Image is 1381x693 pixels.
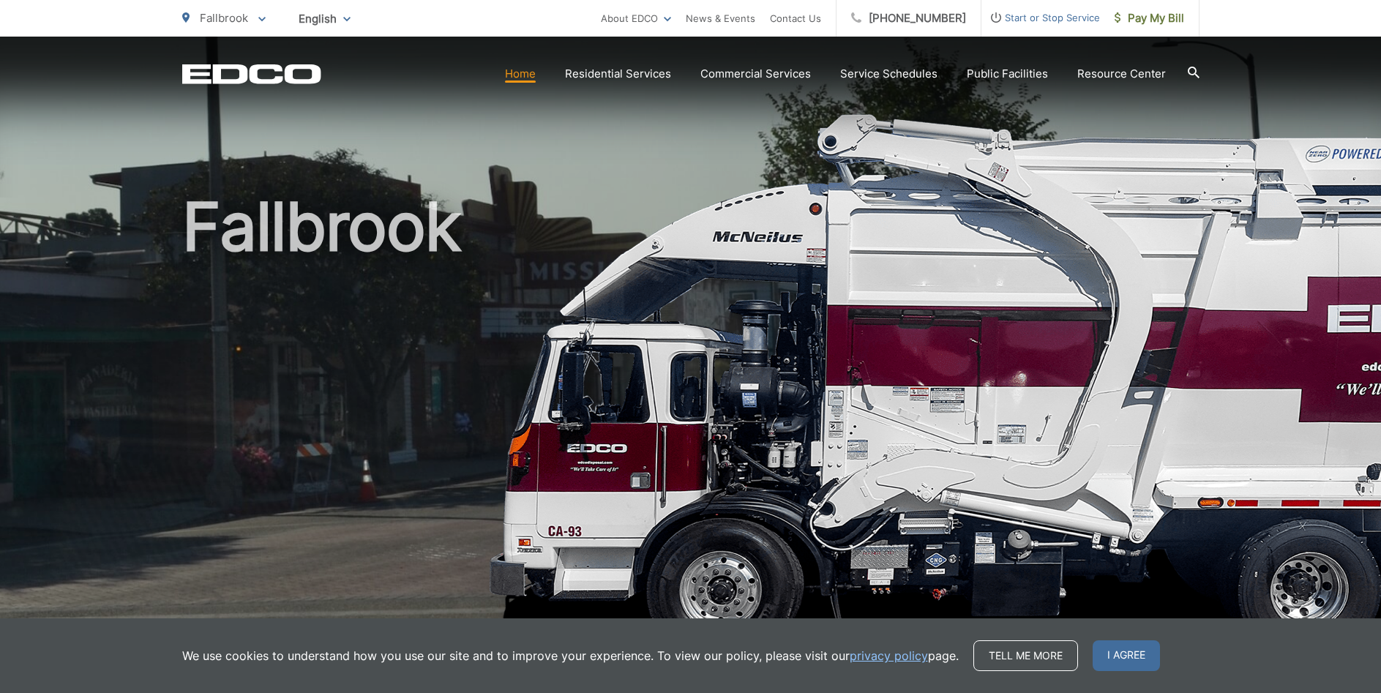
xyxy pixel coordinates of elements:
[840,65,937,83] a: Service Schedules
[700,65,811,83] a: Commercial Services
[182,647,959,664] p: We use cookies to understand how you use our site and to improve your experience. To view our pol...
[850,647,928,664] a: privacy policy
[973,640,1078,671] a: Tell me more
[182,190,1200,653] h1: Fallbrook
[1077,65,1166,83] a: Resource Center
[770,10,821,27] a: Contact Us
[686,10,755,27] a: News & Events
[200,11,248,25] span: Fallbrook
[505,65,536,83] a: Home
[967,65,1048,83] a: Public Facilities
[1093,640,1160,671] span: I agree
[601,10,671,27] a: About EDCO
[1115,10,1184,27] span: Pay My Bill
[565,65,671,83] a: Residential Services
[288,6,362,31] span: English
[182,64,321,84] a: EDCD logo. Return to the homepage.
